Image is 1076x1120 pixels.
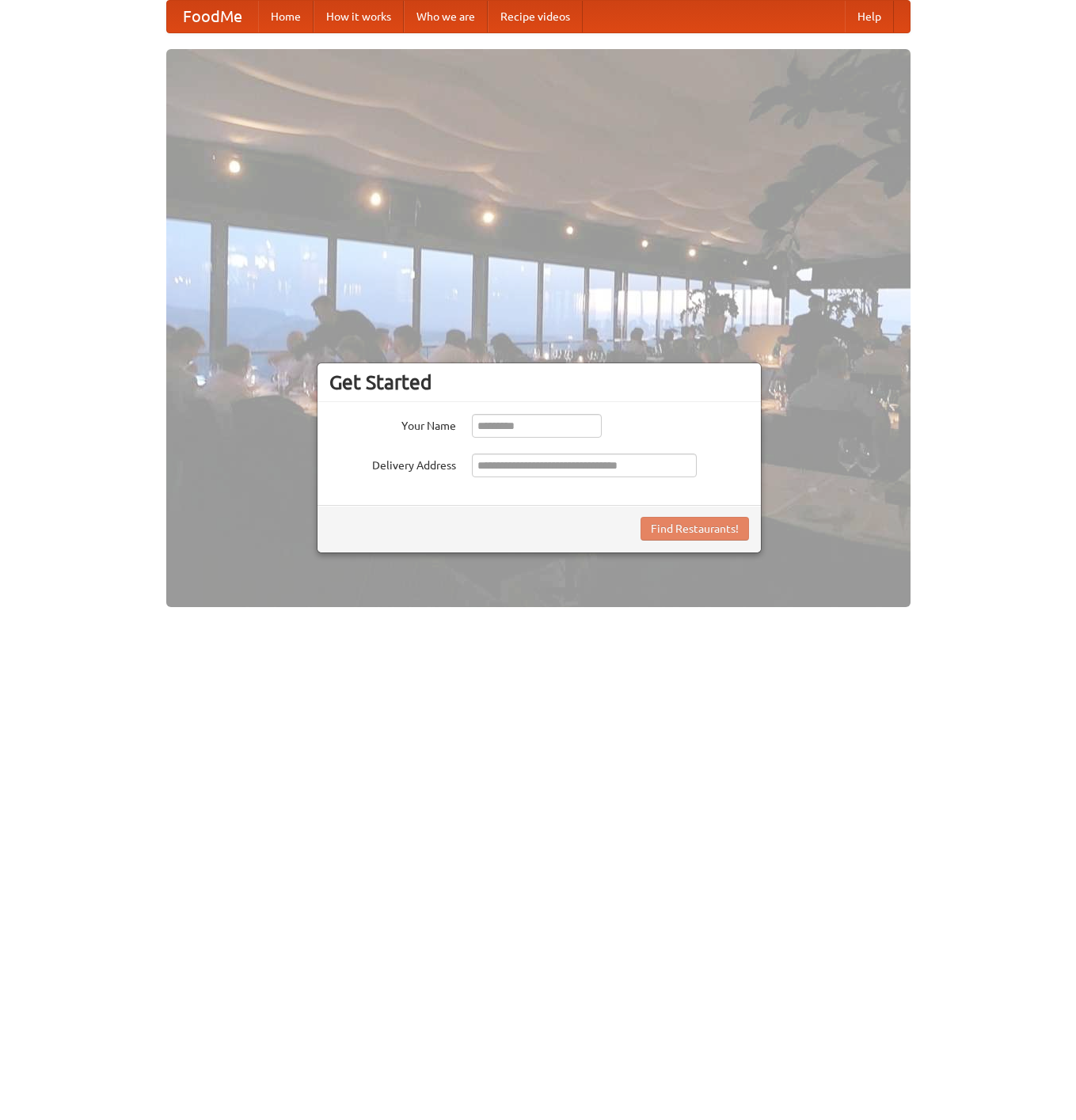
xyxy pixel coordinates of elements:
[845,1,894,32] a: Help
[329,454,456,473] label: Delivery Address
[167,1,258,32] a: FoodMe
[314,1,404,32] a: How it works
[329,414,456,434] label: Your Name
[641,517,749,541] button: Find Restaurants!
[329,370,749,394] h3: Get Started
[258,1,314,32] a: Home
[404,1,488,32] a: Who we are
[488,1,583,32] a: Recipe videos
